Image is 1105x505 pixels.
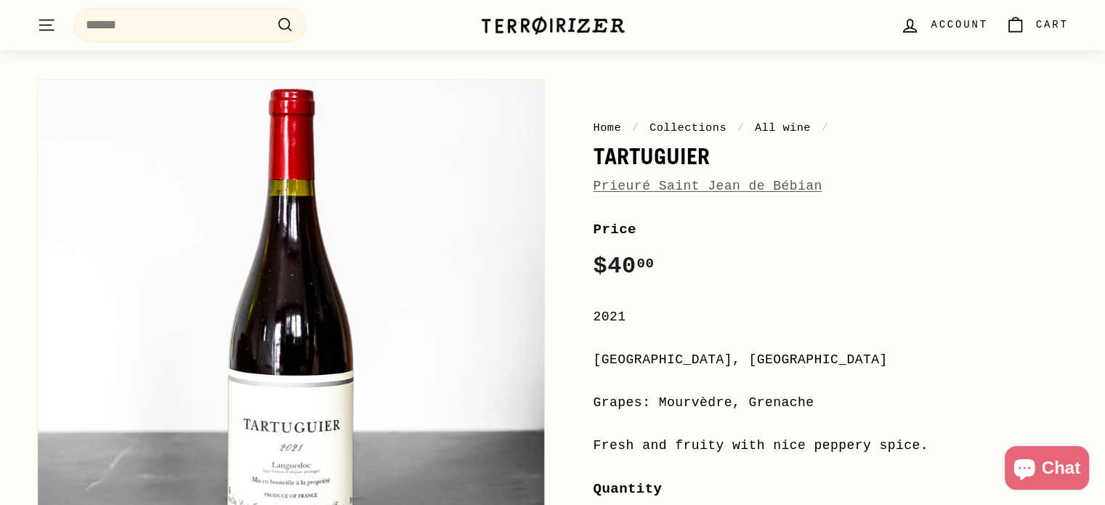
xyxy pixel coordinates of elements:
span: / [734,121,748,134]
div: Fresh and fruity with nice peppery spice. [594,435,1069,456]
span: / [818,121,833,134]
a: All wine [755,121,811,134]
a: Account [891,4,996,47]
sup: 00 [636,256,654,272]
div: 2021 [594,307,1069,328]
span: / [628,121,643,134]
a: Cart [997,4,1077,47]
div: Grapes: Mourvèdre, Grenache [594,392,1069,413]
inbox-online-store-chat: Shopify online store chat [1000,446,1093,493]
div: [GEOGRAPHIC_DATA], [GEOGRAPHIC_DATA] [594,350,1069,371]
a: Home [594,121,622,134]
label: Quantity [594,478,1069,500]
a: Prieuré Saint Jean de Bébian [594,179,822,193]
label: Price [594,219,1069,241]
h1: Tartuguier [594,144,1069,169]
nav: breadcrumbs [594,119,1069,137]
span: Cart [1036,17,1069,33]
span: $40 [594,253,655,280]
a: Collections [649,121,726,134]
span: Account [931,17,987,33]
